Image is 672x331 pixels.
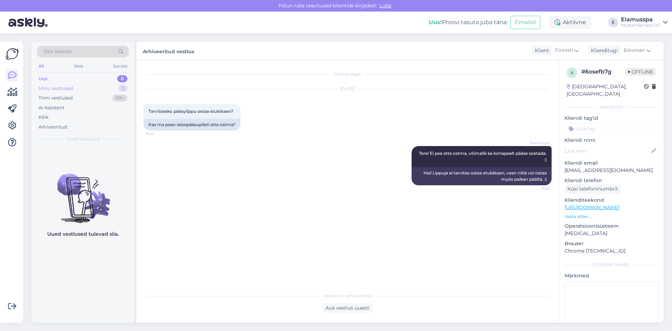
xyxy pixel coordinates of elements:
[523,186,549,191] span: 16:55
[565,240,658,247] p: Brauser
[112,95,127,102] div: 99+
[412,167,552,185] div: Hei! Lippuja ei tarvitse ostaa etukäteen, vaan niitä voi ostaa myös paikan päältä. :)
[567,83,644,98] div: [GEOGRAPHIC_DATA], [GEOGRAPHIC_DATA]
[608,18,618,27] div: E
[38,104,64,111] div: AI Assistent
[565,123,658,134] input: Lisa tag
[565,177,658,184] p: Kliendi telefon
[47,230,119,238] p: Uued vestlused tulevad siia.
[143,71,552,77] div: Vestlus algas
[621,17,668,28] a: ElamusspaMustamäe Spa OÜ
[565,115,658,122] p: Kliendi tag'id
[565,230,658,237] p: [MEDICAL_DATA]
[549,16,591,29] div: Aktiivne
[565,147,650,155] input: Lisa nimi
[565,213,658,220] p: Vaata edasi ...
[565,247,658,255] p: Chrome [TECHNICAL_ID]
[565,262,658,268] div: [PERSON_NAME]
[119,85,127,92] div: 1
[38,85,73,92] div: Minu vestlused
[555,47,573,54] span: Finnish
[565,196,658,204] p: Klienditeekond
[38,124,67,131] div: Arhiveeritud
[143,86,552,92] div: [DATE]
[117,75,127,82] div: 0
[377,2,393,9] span: Luba
[429,19,442,26] b: Uus!
[38,95,73,102] div: Tiimi vestlused
[588,47,618,54] div: Klienditugi
[532,47,549,54] div: Klient
[565,167,658,174] p: [EMAIL_ADDRESS][DOMAIN_NAME]
[571,70,573,75] span: 6
[429,18,507,27] div: Proovi tasuta juba täna:
[324,293,372,299] span: Vestlus on arhiveeritud
[565,104,658,110] div: Kliendi info
[621,22,660,28] div: Mustamäe Spa OÜ
[67,136,99,142] span: Uued vestlused
[38,114,49,121] div: Kõik
[112,62,129,71] div: Socials
[581,68,625,76] div: # 6osefb7g
[72,62,85,71] div: Web
[625,68,656,76] span: Offline
[621,17,660,22] div: Elamusspa
[38,75,48,82] div: Uus
[143,46,194,55] label: Arhiveeritud vestlus
[6,47,19,61] img: Askly Logo
[143,119,240,131] div: Kas ma pean sissepääsupileti ette ostma?
[565,137,658,144] p: Kliendi nimi
[148,109,233,114] span: Tarvitseeko pääsylippu ostaa etukäteen?
[523,140,549,146] span: Elamusspa
[565,222,658,230] p: Operatsioonisüsteem
[510,16,540,29] button: Emailid
[565,204,619,211] a: [URL][DOMAIN_NAME]
[43,48,71,55] span: Otsi kliente
[565,184,621,194] div: Küsi telefoninumbrit
[565,272,658,280] p: Märkmed
[323,303,372,313] div: Ava vestlus uuesti
[146,131,172,136] span: 16:42
[31,161,134,224] img: No chats
[37,62,45,71] div: All
[565,159,658,167] p: Kliendi email
[419,151,548,162] span: Tere! Ei pea ette ostma, võimalik ka kohapealt pääse soetada. :)
[624,47,645,54] span: Estonian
